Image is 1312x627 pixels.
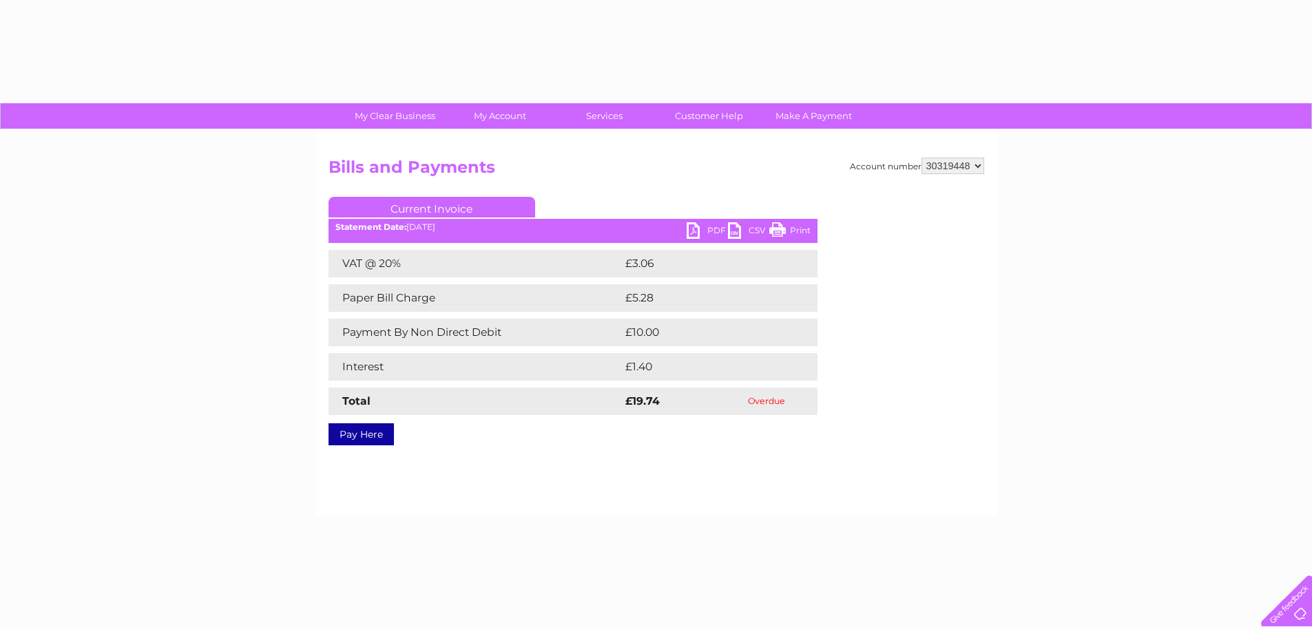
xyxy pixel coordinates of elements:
strong: £19.74 [625,394,660,407]
a: Customer Help [652,103,766,129]
td: VAT @ 20% [329,250,622,277]
a: Make A Payment [757,103,871,129]
td: Payment By Non Direct Debit [329,319,622,346]
td: Paper Bill Charge [329,284,622,312]
b: Statement Date: [335,222,406,232]
a: CSV [728,222,769,242]
a: Current Invoice [329,197,535,217]
td: £10.00 [622,319,789,346]
strong: Total [342,394,371,407]
td: Overdue [716,387,818,415]
td: Interest [329,353,622,381]
a: My Clear Business [338,103,452,129]
div: [DATE] [329,222,818,232]
a: Print [769,222,811,242]
td: £3.06 [622,250,786,277]
td: £1.40 [622,353,784,381]
a: Pay Here [329,423,394,445]
div: Account number [850,158,984,174]
td: £5.28 [622,284,785,312]
h2: Bills and Payments [329,158,984,184]
a: My Account [443,103,556,129]
a: Services [548,103,661,129]
a: PDF [687,222,728,242]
